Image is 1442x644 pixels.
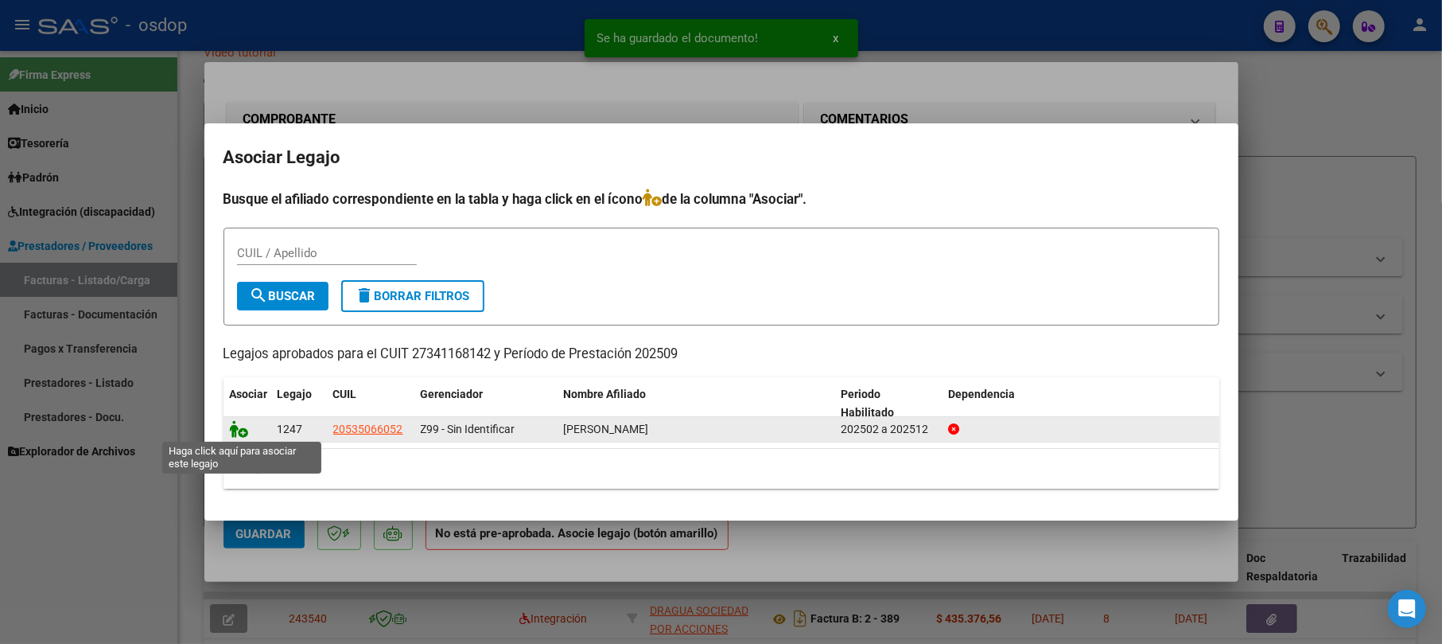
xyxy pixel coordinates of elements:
h4: Busque el afiliado correspondiente en la tabla y haga click en el ícono de la columna "Asociar". [223,189,1219,209]
span: Buscar [250,289,316,303]
span: Legajo [278,388,313,400]
p: Legajos aprobados para el CUIT 27341168142 y Período de Prestación 202509 [223,345,1219,365]
button: Borrar Filtros [341,280,484,312]
datatable-header-cell: CUIL [327,377,414,430]
datatable-header-cell: Gerenciador [414,377,558,430]
datatable-header-cell: Asociar [223,377,271,430]
span: Nombre Afiliado [564,388,647,400]
mat-icon: search [250,286,269,305]
datatable-header-cell: Periodo Habilitado [834,377,942,430]
span: Asociar [230,388,268,400]
span: Gerenciador [421,388,484,400]
h2: Asociar Legajo [223,142,1219,173]
span: Borrar Filtros [356,289,470,303]
span: Z99 - Sin Identificar [421,423,515,435]
button: Buscar [237,282,328,310]
mat-icon: delete [356,286,375,305]
span: CUIL [333,388,357,400]
span: Dependencia [948,388,1015,400]
datatable-header-cell: Dependencia [942,377,1219,430]
span: Periodo Habilitado [841,388,894,419]
datatable-header-cell: Legajo [271,377,327,430]
div: 1 registros [223,449,1219,489]
datatable-header-cell: Nombre Afiliado [558,377,835,430]
span: MAGAGNA YSEA LUCIO [564,423,649,435]
span: 1247 [278,423,303,435]
span: 20535066052 [333,423,403,435]
div: Open Intercom Messenger [1388,590,1426,628]
div: 202502 a 202512 [841,420,935,439]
